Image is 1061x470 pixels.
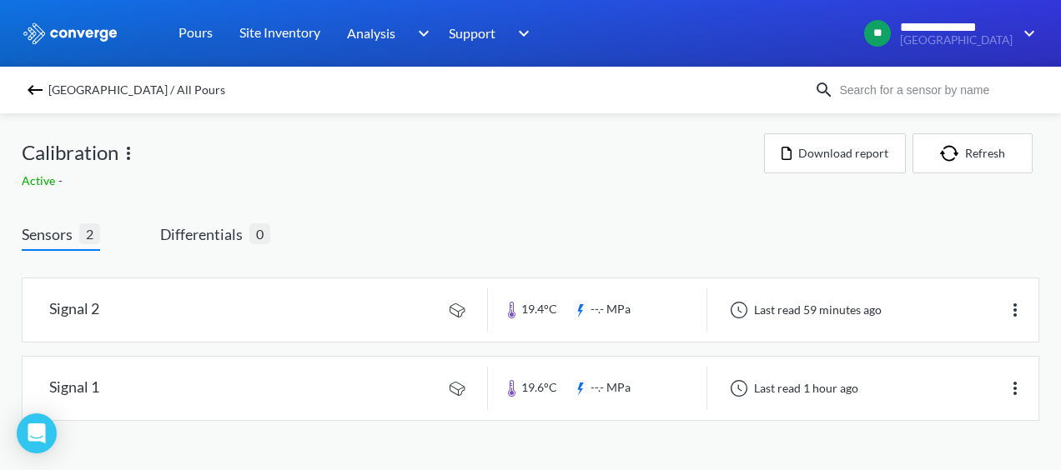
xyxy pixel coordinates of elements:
img: more.svg [1005,300,1025,320]
span: 2 [79,223,100,244]
button: Download report [764,133,906,173]
span: Analysis [347,22,395,43]
img: more.svg [1005,378,1025,398]
img: downArrow.svg [507,23,534,43]
span: - [58,173,66,187]
div: Open Intercom Messenger [17,413,57,453]
span: Differentials [160,222,249,246]
span: Sensors [22,222,79,246]
img: icon-search.svg [814,80,834,100]
img: logo_ewhite.svg [22,22,118,44]
img: icon-file.svg [782,147,792,160]
span: Calibration [22,137,118,168]
img: downArrow.svg [1013,23,1039,43]
input: Search for a sensor by name [834,81,1036,99]
span: 0 [249,223,270,244]
button: Refresh [913,133,1033,173]
img: more.svg [118,143,138,163]
span: Active [22,173,58,187]
img: downArrow.svg [407,23,434,43]
img: backspace.svg [25,80,45,100]
span: [GEOGRAPHIC_DATA] [900,34,1013,47]
img: icon-refresh.svg [940,145,965,162]
span: Support [449,22,495,43]
span: [GEOGRAPHIC_DATA] / All Pours [48,78,225,102]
